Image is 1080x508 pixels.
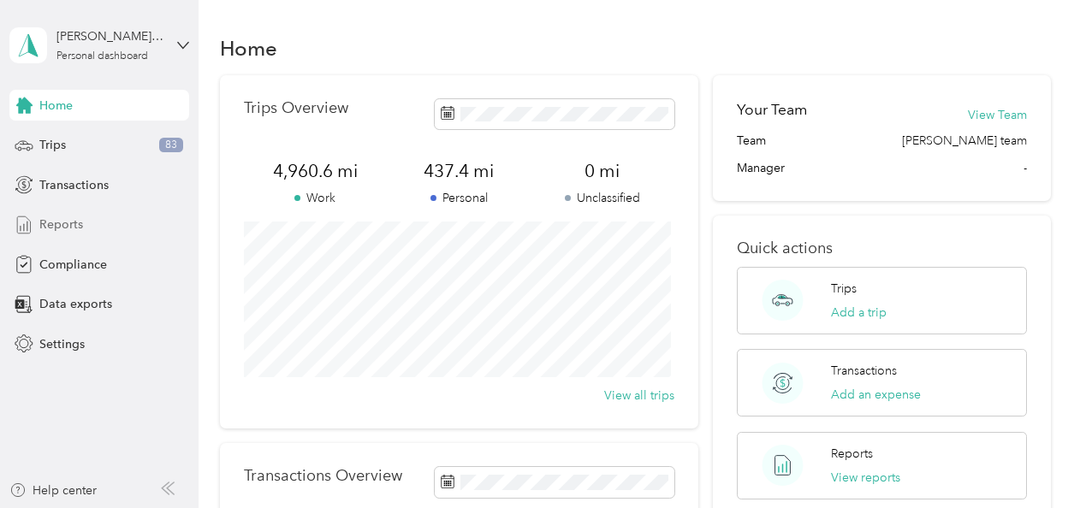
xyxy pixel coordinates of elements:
p: Unclassified [531,189,674,207]
p: Transactions [831,362,897,380]
p: Reports [831,445,873,463]
iframe: Everlance-gr Chat Button Frame [984,412,1080,508]
span: Settings [39,335,85,353]
p: Personal [387,189,531,207]
span: - [1024,159,1027,177]
button: View reports [831,469,900,487]
span: Home [39,97,73,115]
span: Team [737,132,766,150]
span: [PERSON_NAME] team [902,132,1027,150]
div: Personal dashboard [56,51,148,62]
span: 83 [159,138,183,153]
span: Data exports [39,295,112,313]
span: 0 mi [531,159,674,183]
button: Add an expense [831,386,921,404]
span: Manager [737,159,785,177]
p: Trips [831,280,857,298]
div: [PERSON_NAME] Ford [56,27,163,45]
h2: Your Team [737,99,807,121]
button: Add a trip [831,304,887,322]
span: Transactions [39,176,109,194]
button: View all trips [604,387,674,405]
span: Compliance [39,256,107,274]
p: Quick actions [737,239,1026,257]
span: 4,960.6 mi [244,159,388,183]
p: Work [244,189,388,207]
p: Transactions Overview [244,467,402,485]
button: View Team [968,106,1027,124]
button: Help center [9,481,97,499]
span: 437.4 mi [387,159,531,183]
p: Trips Overview [244,99,348,117]
span: Reports [39,216,83,233]
span: Trips [39,136,66,154]
h1: Home [220,39,277,57]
